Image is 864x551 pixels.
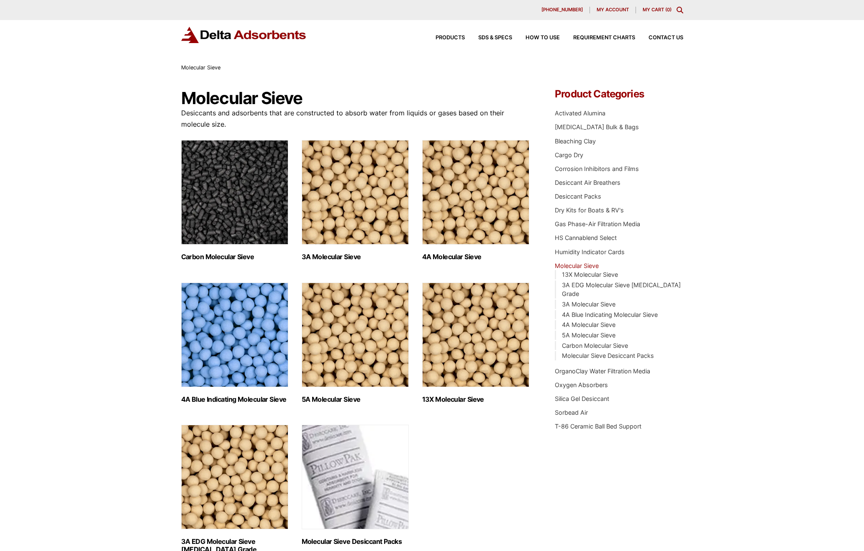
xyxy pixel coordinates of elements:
a: Gas Phase-Air Filtration Media [555,220,640,227]
img: 4A Molecular Sieve [422,140,529,245]
a: Bleaching Clay [555,138,596,145]
a: Silica Gel Desiccant [555,395,609,402]
a: Activated Alumina [555,110,605,117]
a: OrganoClay Water Filtration Media [555,367,650,375]
a: 3A Molecular Sieve [562,301,615,308]
img: Delta Adsorbents [181,27,307,43]
span: 0 [667,7,670,13]
img: 4A Blue Indicating Molecular Sieve [181,283,288,387]
a: 5A Molecular Sieve [562,332,615,339]
a: 4A Molecular Sieve [562,321,615,328]
h1: Molecular Sieve [181,89,530,107]
span: My account [597,8,629,12]
a: 4A Blue Indicating Molecular Sieve [562,311,658,318]
span: SDS & SPECS [478,35,512,41]
h2: Carbon Molecular Sieve [181,253,288,261]
h4: Product Categories [555,89,683,99]
a: [MEDICAL_DATA] Bulk & Bags [555,123,639,130]
a: Visit product category 4A Molecular Sieve [422,140,529,261]
a: Visit product category 4A Blue Indicating Molecular Sieve [181,283,288,403]
a: Molecular Sieve Desiccant Packs [562,352,654,359]
a: Cargo Dry [555,151,583,158]
a: Corrosion Inhibitors and Films [555,165,639,172]
a: Carbon Molecular Sieve [562,342,628,349]
a: Visit product category 13X Molecular Sieve [422,283,529,403]
a: How to Use [512,35,560,41]
a: Visit product category 3A Molecular Sieve [302,140,409,261]
a: Visit product category Molecular Sieve Desiccant Packs [302,425,409,546]
a: Visit product category 5A Molecular Sieve [302,283,409,403]
h2: 4A Blue Indicating Molecular Sieve [181,395,288,403]
div: Toggle Modal Content [677,7,683,13]
img: Molecular Sieve Desiccant Packs [302,425,409,529]
img: 5A Molecular Sieve [302,283,409,387]
a: My account [590,7,636,13]
a: Requirement Charts [560,35,635,41]
a: T-86 Ceramic Ball Bed Support [555,423,641,430]
a: Desiccant Packs [555,193,601,200]
img: 13X Molecular Sieve [422,283,529,387]
img: 3A Molecular Sieve [302,140,409,245]
a: Dry Kits for Boats & RV's [555,207,624,214]
a: 13X Molecular Sieve [562,271,618,278]
a: HS Cannablend Select [555,234,617,241]
h2: 13X Molecular Sieve [422,395,529,403]
a: My Cart (0) [643,7,672,13]
a: Humidity Indicator Cards [555,248,625,255]
span: Products [436,35,465,41]
h2: Molecular Sieve Desiccant Packs [302,538,409,546]
span: [PHONE_NUMBER] [541,8,583,12]
h2: 5A Molecular Sieve [302,395,409,403]
a: Visit product category Carbon Molecular Sieve [181,140,288,261]
span: Molecular Sieve [181,64,220,71]
a: Desiccant Air Breathers [555,179,620,186]
p: Desiccants and adsorbents that are constructed to absorb water from liquids or gases based on the... [181,107,530,130]
span: Requirement Charts [573,35,635,41]
span: Contact Us [649,35,683,41]
a: Oxygen Absorbers [555,381,608,388]
a: SDS & SPECS [465,35,512,41]
a: Contact Us [635,35,683,41]
a: Molecular Sieve [555,262,599,269]
h2: 4A Molecular Sieve [422,253,529,261]
a: Products [422,35,465,41]
a: [PHONE_NUMBER] [535,7,590,13]
h2: 3A Molecular Sieve [302,253,409,261]
img: 3A EDG Molecular Sieve Ethanol Grade [181,425,288,529]
img: Carbon Molecular Sieve [181,140,288,245]
a: Sorbead Air [555,409,588,416]
span: How to Use [526,35,560,41]
a: 3A EDG Molecular Sieve [MEDICAL_DATA] Grade [562,281,681,298]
